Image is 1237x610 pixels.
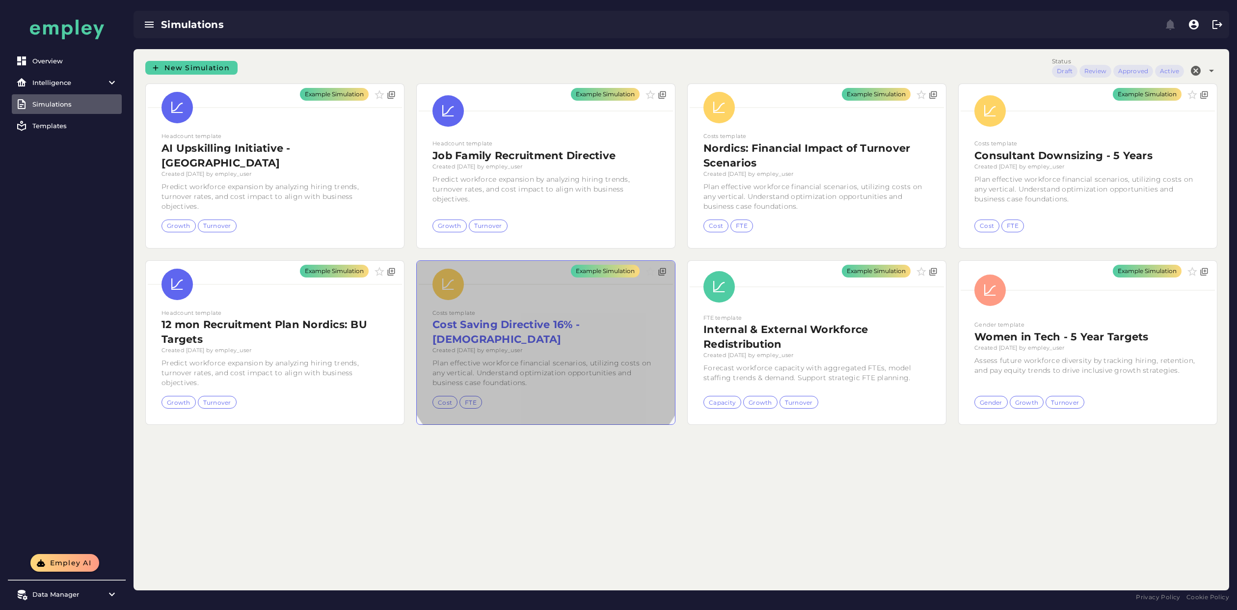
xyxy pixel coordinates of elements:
div: Simulations [32,100,118,108]
div: Data Manager [32,590,101,598]
i: Clear Status [1190,65,1202,77]
div: Review [1084,67,1106,76]
div: Approved [1118,67,1148,76]
span: New Simulation [164,63,230,72]
div: Overview [32,57,118,65]
a: Cookie Policy [1186,592,1229,602]
a: Overview [12,51,122,71]
a: New Simulation [145,61,238,75]
div: Active [1160,67,1179,76]
span: Empley AI [49,558,91,567]
a: Privacy Policy [1136,592,1181,602]
a: Templates [12,116,122,136]
div: Simulations [161,18,660,31]
div: Draft [1057,67,1073,76]
div: Intelligence [32,79,101,86]
div: Templates [32,122,118,130]
a: Simulations [12,94,122,114]
button: Empley AI [30,554,99,572]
